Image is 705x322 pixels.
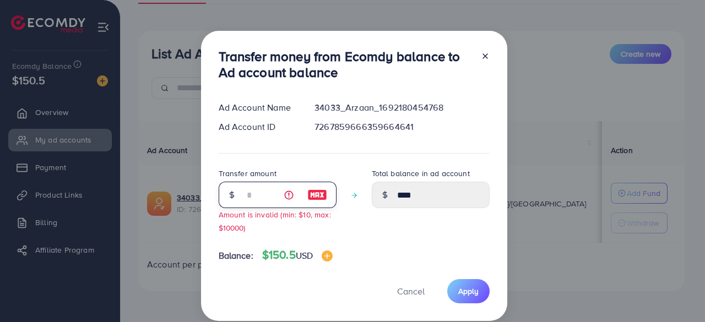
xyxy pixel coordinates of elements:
span: USD [296,249,313,261]
iframe: Chat [658,272,697,314]
div: Ad Account Name [210,101,306,114]
small: Amount is invalid (min: $10, max: $10000) [219,209,331,232]
div: 34033_Arzaan_1692180454768 [306,101,498,114]
label: Total balance in ad account [372,168,470,179]
span: Apply [458,286,479,297]
span: Balance: [219,249,253,262]
label: Transfer amount [219,168,276,179]
div: Ad Account ID [210,121,306,133]
h3: Transfer money from Ecomdy balance to Ad account balance [219,48,472,80]
div: 7267859666359664641 [306,121,498,133]
button: Cancel [383,279,438,303]
img: image [307,188,327,201]
button: Apply [447,279,490,303]
span: Cancel [397,285,425,297]
h4: $150.5 [262,248,333,262]
img: image [322,250,333,261]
